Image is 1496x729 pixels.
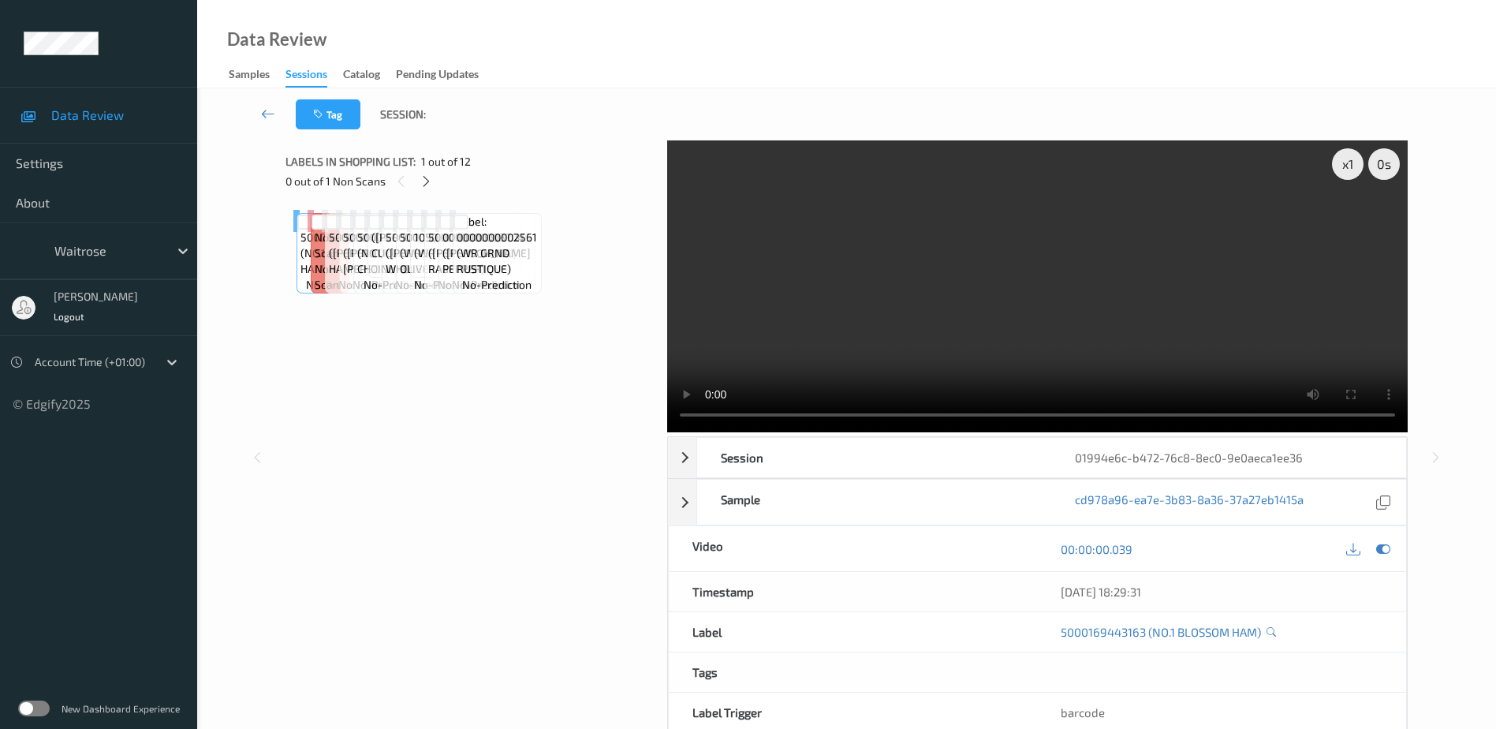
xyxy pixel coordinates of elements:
[343,66,380,86] div: Catalog
[343,64,396,86] a: Catalog
[396,66,479,86] div: Pending Updates
[414,277,483,293] span: no-prediction
[380,107,426,122] span: Session:
[315,261,345,293] span: non-scan
[315,214,345,261] span: Label: Non-Scan
[428,214,517,277] span: Label: 5000169766569 ([PERSON_NAME] RASPBERRIES)
[421,154,471,170] span: 1 out of 12
[285,66,327,88] div: Sessions
[1332,148,1364,180] div: x 1
[306,277,375,293] span: no-prediction
[229,64,285,86] a: Samples
[668,479,1407,525] div: Samplecd978a96-ea7e-3b83-8a36-37a27eb1415a
[697,438,1052,477] div: Session
[669,652,1038,692] div: Tags
[400,214,497,277] span: Label: 5000169671979 (WR SPNISH OLIVE&amp;MANC)
[371,214,460,261] span: Label: 00005630 ([PERSON_NAME] CUCUMBER)
[227,32,326,47] div: Data Review
[1061,584,1382,600] div: [DATE] 18:29:31
[296,99,360,129] button: Tag
[442,214,531,277] span: Label: 0000000003704 ([PERSON_NAME] PEPPER)
[669,612,1038,652] div: Label
[285,64,343,88] a: Sessions
[669,572,1038,611] div: Timestamp
[285,171,656,191] div: 0 out of 1 Non Scans
[1368,148,1400,180] div: 0 s
[229,66,270,86] div: Samples
[1061,541,1132,557] a: 00:00:00.039
[329,214,417,277] span: Label: 5000169582244 ([PERSON_NAME] HAM)
[357,214,438,277] span: Label: 5000169033098 (NO1 RED CHOICE TOMS)
[285,154,416,170] span: Labels in shopping list:
[396,64,494,86] a: Pending Updates
[1051,438,1406,477] div: 01994e6c-b472-76c8-8ec0-9e0aeca1ee36
[364,277,433,293] span: no-prediction
[414,214,531,261] span: Label: 10500016927126100176 (WR ROCKET SALAD)
[697,480,1052,525] div: Sample
[668,437,1407,478] div: Session01994e6c-b472-76c8-8ec0-9e0aeca1ee36
[300,214,381,277] span: Label: 5000169443163 (NO.1 BLOSSOM HAM)
[343,214,431,277] span: Label: 5000169207949 ([PERSON_NAME] [PERSON_NAME])
[669,526,1038,571] div: Video
[1061,624,1261,640] a: 5000169443163 (NO.1 BLOSSOM HAM)
[386,214,474,277] span: Label: 5000169015254 ([PERSON_NAME] WHOLE MILK)
[457,214,537,277] span: Label: 0000000002561 (WR GRND RUSTIQUE)
[462,277,532,293] span: no-prediction
[1075,492,1304,513] a: cd978a96-ea7e-3b83-8a36-37a27eb1415a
